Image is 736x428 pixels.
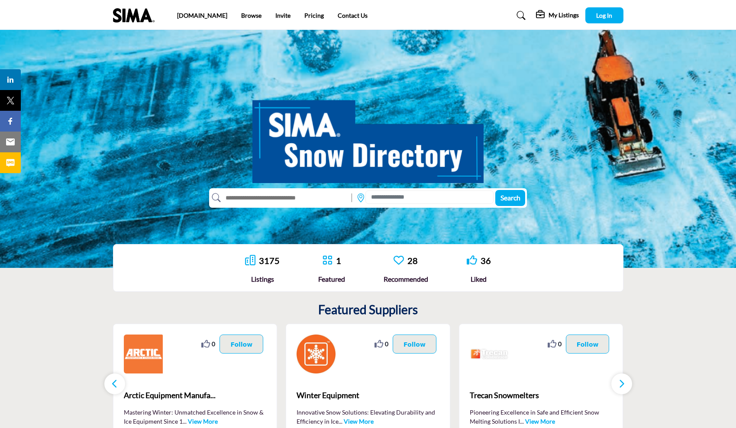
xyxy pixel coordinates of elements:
a: Browse [241,12,261,19]
span: 0 [385,339,388,348]
img: Rectangle%203585.svg [349,191,354,204]
a: 28 [407,255,418,266]
span: Winter Equipment [297,389,439,401]
a: Contact Us [338,12,368,19]
span: 0 [212,339,215,348]
h5: My Listings [549,11,579,19]
span: Trecan Snowmelters [470,389,613,401]
span: Arctic Equipment Manufa... [124,389,267,401]
div: Liked [467,274,491,284]
img: Winter Equipment [297,335,336,373]
a: Arctic Equipment Manufa... [124,384,267,407]
div: Featured [318,274,345,284]
img: Trecan Snowmelters [470,335,509,373]
p: Mastering Winter: Unmatched Excellence in Snow & Ice Equipment Since 1 [124,408,267,425]
p: Follow [230,339,252,349]
div: My Listings [536,10,579,21]
a: View More [344,418,374,425]
a: Search [508,9,531,23]
p: Innovative Snow Solutions: Elevating Durability and Efficiency in Ice [297,408,439,425]
span: ... [520,418,524,425]
span: ... [183,418,187,425]
a: Go to Featured [322,255,332,267]
a: View More [525,418,555,425]
p: Follow [404,339,426,349]
a: Pricing [304,12,324,19]
span: ... [339,418,342,425]
span: Search [500,193,520,202]
button: Log In [585,7,623,23]
img: Arctic Equipment Manufacturing Corp. [124,335,163,373]
p: Follow [577,339,599,349]
a: Trecan Snowmelters [470,384,613,407]
a: 3175 [259,255,280,266]
a: Winter Equipment [297,384,439,407]
h2: Featured Suppliers [318,302,418,317]
button: Follow [220,335,263,354]
div: Recommended [384,274,428,284]
a: Invite [275,12,291,19]
i: Go to Liked [467,255,477,265]
span: 0 [558,339,562,348]
a: [DOMAIN_NAME] [177,12,227,19]
img: Site Logo [113,8,159,23]
a: Go to Recommended [394,255,404,267]
button: Search [495,190,525,206]
button: Follow [566,335,610,354]
a: 1 [336,255,341,266]
div: Listings [245,274,280,284]
b: Arctic Equipment Manufacturing Corp. [124,384,267,407]
a: 36 [481,255,491,266]
img: SIMA Snow Directory [252,90,484,183]
span: Log In [596,12,612,19]
p: Pioneering Excellence in Safe and Efficient Snow Melting Solutions I [470,408,613,425]
button: Follow [393,335,436,354]
a: View More [188,418,218,425]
